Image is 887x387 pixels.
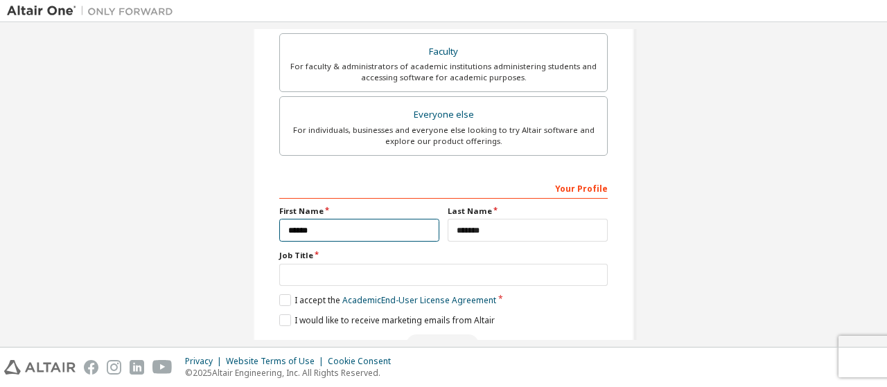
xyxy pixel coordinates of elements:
[279,250,608,261] label: Job Title
[288,105,599,125] div: Everyone else
[107,360,121,375] img: instagram.svg
[288,61,599,83] div: For faculty & administrators of academic institutions administering students and accessing softwa...
[342,294,496,306] a: Academic End-User License Agreement
[84,360,98,375] img: facebook.svg
[448,206,608,217] label: Last Name
[130,360,144,375] img: linkedin.svg
[279,206,439,217] label: First Name
[279,177,608,199] div: Your Profile
[279,314,495,326] label: I would like to receive marketing emails from Altair
[152,360,173,375] img: youtube.svg
[288,42,599,62] div: Faculty
[279,334,608,355] div: Read and acccept EULA to continue
[279,294,496,306] label: I accept the
[226,356,328,367] div: Website Terms of Use
[185,356,226,367] div: Privacy
[7,4,180,18] img: Altair One
[185,367,399,379] p: © 2025 Altair Engineering, Inc. All Rights Reserved.
[288,125,599,147] div: For individuals, businesses and everyone else looking to try Altair software and explore our prod...
[328,356,399,367] div: Cookie Consent
[4,360,76,375] img: altair_logo.svg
